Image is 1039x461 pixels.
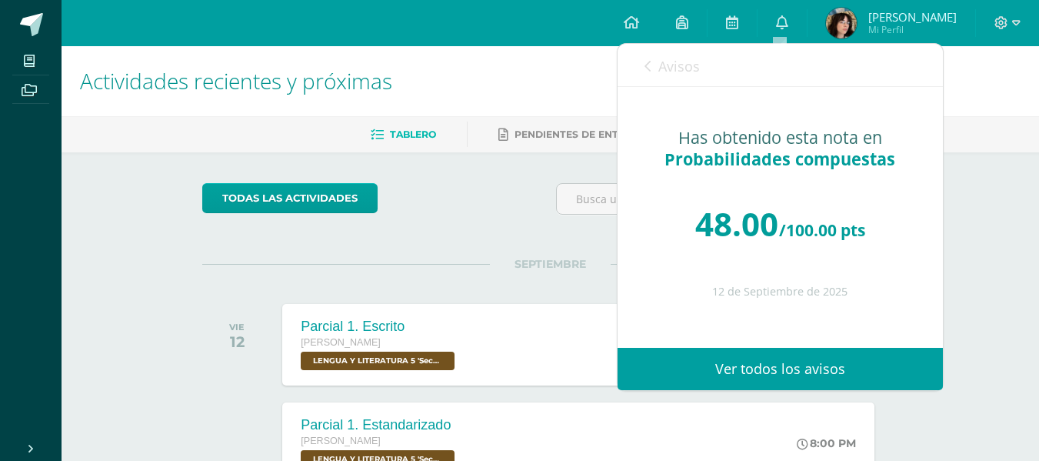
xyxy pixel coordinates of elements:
[618,348,943,390] a: Ver todos los avisos
[868,9,957,25] span: [PERSON_NAME]
[797,436,856,450] div: 8:00 PM
[202,183,378,213] a: todas las Actividades
[229,332,245,351] div: 12
[229,322,245,332] div: VIE
[826,8,857,38] img: b6ef4143df946817bdea5984daee0ff1.png
[557,184,897,214] input: Busca una actividad próxima aquí...
[658,57,700,75] span: Avisos
[301,417,458,433] div: Parcial 1. Estandarizado
[868,23,957,36] span: Mi Perfil
[498,122,646,147] a: Pendientes de entrega
[648,286,912,299] div: 12 de Septiembre de 2025
[301,319,458,335] div: Parcial 1. Escrito
[648,127,912,170] div: Has obtenido esta nota en
[80,66,392,95] span: Actividades recientes y próximas
[779,219,865,241] span: /100.00 pts
[515,129,646,140] span: Pendientes de entrega
[664,148,895,170] span: Probabilidades compuestas
[390,129,436,140] span: Tablero
[301,337,381,348] span: [PERSON_NAME]
[301,352,455,370] span: LENGUA Y LITERATURA 5 'Sección B'
[490,257,611,271] span: SEPTIEMBRE
[301,436,381,446] span: [PERSON_NAME]
[695,202,778,246] span: 48.00
[371,122,436,147] a: Tablero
